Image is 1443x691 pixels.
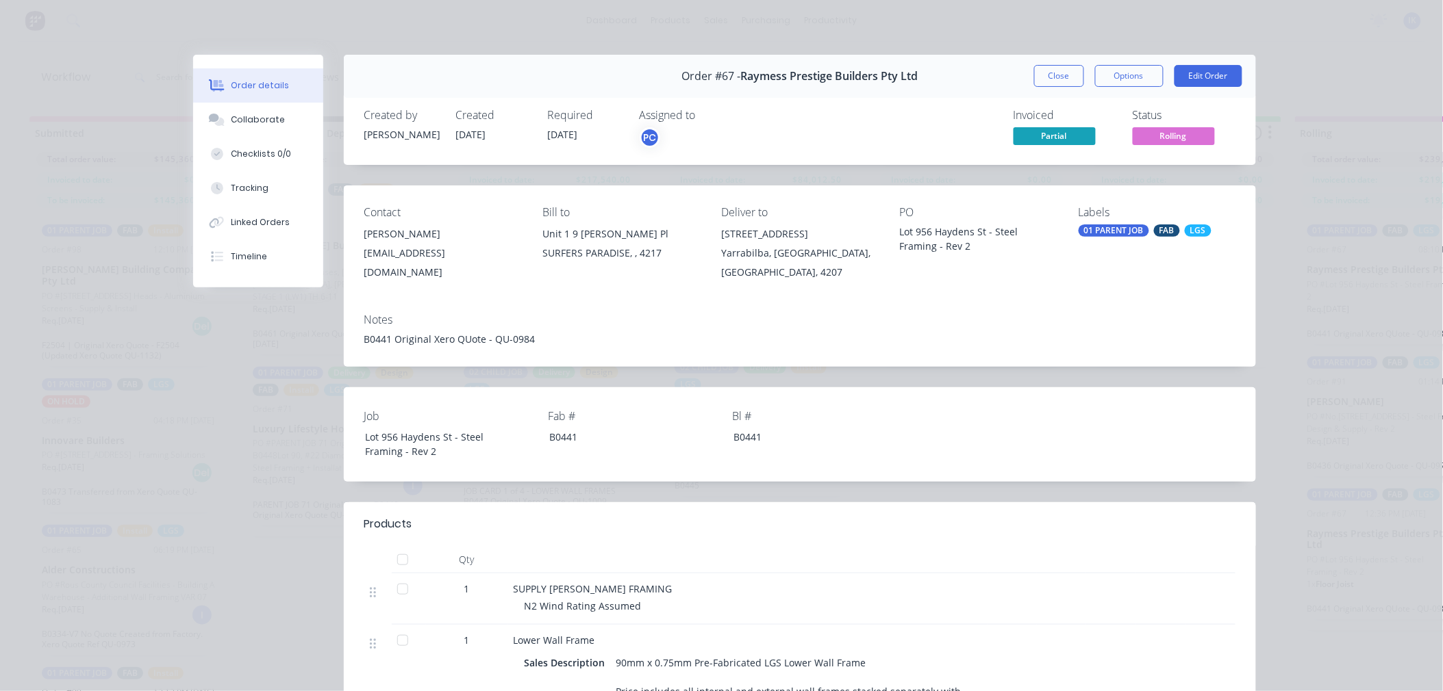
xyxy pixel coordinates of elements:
[464,633,470,647] span: 1
[721,224,878,244] div: [STREET_ADDRESS]
[1154,224,1180,237] div: FAB
[193,239,323,274] button: Timeline
[1034,65,1084,87] button: Close
[1079,224,1149,237] div: 01 PARENT JOB
[900,224,1057,253] div: Lot 956 Haydens St - Steel Framing - Rev 2
[364,408,536,424] label: Job
[721,244,878,282] div: Yarrabilba, [GEOGRAPHIC_DATA], [GEOGRAPHIC_DATA], 4207
[681,70,740,83] span: Order #67 -
[1133,127,1215,148] button: Rolling
[364,313,1235,326] div: Notes
[640,127,660,148] button: PC
[364,224,521,244] div: [PERSON_NAME]
[456,128,486,141] span: [DATE]
[1014,127,1096,144] span: Partial
[542,206,699,219] div: Bill to
[193,137,323,171] button: Checklists 0/0
[538,427,710,447] div: B0441
[1175,65,1242,87] button: Edit Order
[740,70,918,83] span: Raymess Prestige Builders Pty Ltd
[364,516,412,532] div: Products
[364,127,440,142] div: [PERSON_NAME]
[456,109,531,122] div: Created
[193,68,323,103] button: Order details
[549,408,720,424] label: Fab #
[542,224,699,268] div: Unit 1 9 [PERSON_NAME] PlSURFERS PARADISE, , 4217
[193,205,323,239] button: Linked Orders
[231,250,267,263] div: Timeline
[364,244,521,282] div: [EMAIL_ADDRESS][DOMAIN_NAME]
[1185,224,1212,237] div: LGS
[464,582,470,596] span: 1
[193,171,323,205] button: Tracking
[231,182,268,194] div: Tracking
[900,206,1057,219] div: PO
[354,427,525,461] div: Lot 956 Haydens St - Steel Framing - Rev 2
[1014,109,1116,122] div: Invoiced
[364,109,440,122] div: Created by
[1133,109,1235,122] div: Status
[1133,127,1215,144] span: Rolling
[231,79,289,92] div: Order details
[525,599,642,612] span: N2 Wind Rating Assumed
[364,224,521,282] div: [PERSON_NAME][EMAIL_ADDRESS][DOMAIN_NAME]
[231,148,291,160] div: Checklists 0/0
[1079,206,1235,219] div: Labels
[542,224,699,244] div: Unit 1 9 [PERSON_NAME] Pl
[723,427,894,447] div: B0441
[364,332,1235,346] div: B0441 Original Xero QUote - QU-0984
[548,128,578,141] span: [DATE]
[426,546,508,573] div: Qty
[721,224,878,282] div: [STREET_ADDRESS]Yarrabilba, [GEOGRAPHIC_DATA], [GEOGRAPHIC_DATA], 4207
[514,634,595,647] span: Lower Wall Frame
[733,408,904,424] label: Bl #
[542,244,699,263] div: SURFERS PARADISE, , 4217
[721,206,878,219] div: Deliver to
[364,206,521,219] div: Contact
[640,109,777,122] div: Assigned to
[231,216,290,229] div: Linked Orders
[548,109,623,122] div: Required
[193,103,323,137] button: Collaborate
[514,582,673,595] span: SUPPLY [PERSON_NAME] FRAMING
[231,114,285,126] div: Collaborate
[1095,65,1164,87] button: Options
[525,653,611,673] div: Sales Description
